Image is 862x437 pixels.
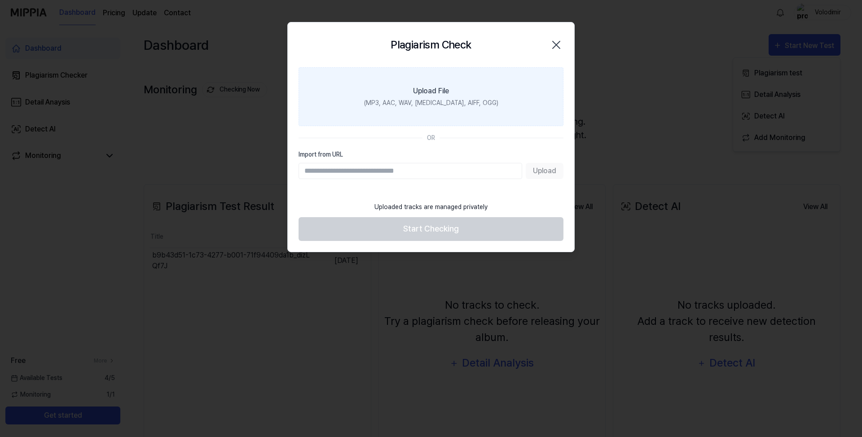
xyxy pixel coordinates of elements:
[427,133,435,143] div: OR
[299,150,563,159] label: Import from URL
[413,86,449,96] div: Upload File
[391,37,471,53] h2: Plagiarism Check
[364,98,498,108] div: (MP3, AAC, WAV, [MEDICAL_DATA], AIFF, OGG)
[369,197,493,217] div: Uploaded tracks are managed privately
